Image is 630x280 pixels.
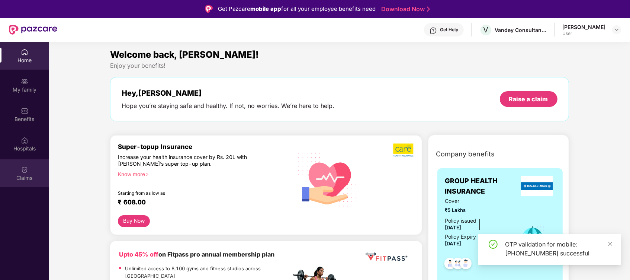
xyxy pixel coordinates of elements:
[21,107,28,115] img: svg+xml;base64,PHN2ZyBpZD0iQmVuZWZpdHMiIHhtbG5zPSJodHRwOi8vd3d3LnczLm9yZy8yMDAwL3N2ZyIgd2lkdGg9Ij...
[21,78,28,85] img: svg+xml;base64,PHN2ZyB3aWR0aD0iMjAiIGhlaWdodD0iMjAiIHZpZXdCb3g9IjAgMCAyMCAyMCIgZmlsbD0ibm9uZSIgeG...
[562,23,605,31] div: [PERSON_NAME]
[21,137,28,144] img: svg+xml;base64,PHN2ZyBpZD0iSG9zcGl0YWxzIiB4bWxucz0iaHR0cDovL3d3dy53My5vcmcvMjAwMC9zdmciIHdpZHRoPS...
[122,89,334,98] div: Hey, [PERSON_NAME]
[489,240,498,249] span: check-circle
[445,176,519,197] span: GROUP HEALTH INSURANCE
[457,255,475,274] img: svg+xml;base64,PHN2ZyB4bWxucz0iaHR0cDovL3d3dy53My5vcmcvMjAwMC9zdmciIHdpZHRoPSI0OC45NDMiIGhlaWdodD...
[118,143,291,150] div: Super-topup Insurance
[118,190,259,195] div: Starting from as low as
[436,149,495,159] span: Company benefits
[614,27,620,33] img: svg+xml;base64,PHN2ZyBpZD0iRHJvcGRvd24tMzJ4MzIiIHhtbG5zPSJodHRwOi8vd3d3LnczLm9yZy8yMDAwL3N2ZyIgd2...
[562,31,605,36] div: User
[119,251,158,258] b: Upto 45% off
[110,62,569,70] div: Enjoy your benefits!
[608,241,613,246] span: close
[118,154,259,168] div: Increase your health insurance cover by Rs. 20L with [PERSON_NAME]’s super top-up plan.
[119,251,274,258] b: on Fitpass pro annual membership plan
[122,102,334,110] div: Hope you’re staying safe and healthy. If not, no worries. We’re here to help.
[118,215,150,227] button: Buy Now
[440,27,458,33] div: Get Help
[110,49,259,60] span: Welcome back, [PERSON_NAME]!
[430,27,437,34] img: svg+xml;base64,PHN2ZyBpZD0iSGVscC0zMngzMiIgeG1sbnM9Imh0dHA6Ly93d3cudzMub3JnLzIwMDAvc3ZnIiB3aWR0aD...
[445,197,511,205] span: Cover
[521,176,553,196] img: insurerLogo
[118,198,283,207] div: ₹ 608.00
[441,255,459,274] img: svg+xml;base64,PHN2ZyB4bWxucz0iaHR0cDovL3d3dy53My5vcmcvMjAwMC9zdmciIHdpZHRoPSI0OC45NDMiIGhlaWdodD...
[381,5,428,13] a: Download Now
[445,233,476,241] div: Policy Expiry
[364,250,409,264] img: fppp.png
[449,255,467,274] img: svg+xml;base64,PHN2ZyB4bWxucz0iaHR0cDovL3d3dy53My5vcmcvMjAwMC9zdmciIHdpZHRoPSI0OC45MTUiIGhlaWdodD...
[505,240,612,258] div: OTP validation for mobile: [PHONE_NUMBER] successful
[292,143,363,215] img: svg+xml;base64,PHN2ZyB4bWxucz0iaHR0cDovL3d3dy53My5vcmcvMjAwMC9zdmciIHhtbG5zOnhsaW5rPSJodHRwOi8vd3...
[509,95,548,103] div: Raise a claim
[445,225,461,230] span: [DATE]
[445,217,476,225] div: Policy issued
[125,265,291,280] p: Unlimited access to 8,100 gyms and fitness studios across [GEOGRAPHIC_DATA]
[445,206,511,214] span: ₹5 Lakhs
[521,224,545,249] img: icon
[218,4,376,13] div: Get Pazcare for all your employee benefits need
[483,25,489,34] span: V
[21,166,28,174] img: svg+xml;base64,PHN2ZyBpZD0iQ2xhaW0iIHhtbG5zPSJodHRwOi8vd3d3LnczLm9yZy8yMDAwL3N2ZyIgd2lkdGg9IjIwIi...
[495,26,547,34] div: Vandey Consultancy Services Private limited
[9,25,57,35] img: New Pazcare Logo
[21,48,28,56] img: svg+xml;base64,PHN2ZyBpZD0iSG9tZSIgeG1sbnM9Imh0dHA6Ly93d3cudzMub3JnLzIwMDAvc3ZnIiB3aWR0aD0iMjAiIG...
[205,5,213,13] img: Logo
[427,5,430,13] img: Stroke
[250,5,281,12] strong: mobile app
[145,172,149,176] span: right
[445,241,461,246] span: [DATE]
[118,171,286,176] div: Know more
[393,143,414,157] img: b5dec4f62d2307b9de63beb79f102df3.png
